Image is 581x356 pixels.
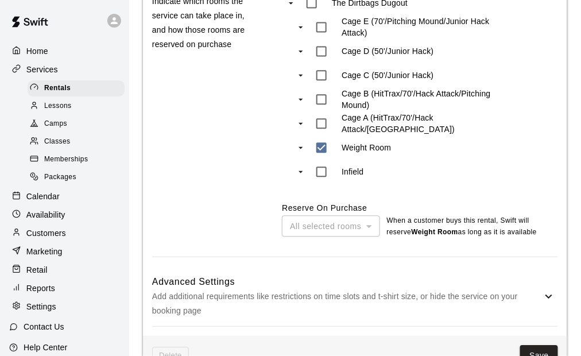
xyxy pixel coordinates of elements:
[9,280,120,297] a: Reports
[28,115,129,133] a: Camps
[152,266,558,326] div: Advanced SettingsAdd additional requirements like restrictions on time slots and t-shirt size, or...
[9,206,120,223] a: Availability
[28,116,125,132] div: Camps
[44,154,88,165] span: Memberships
[26,227,66,239] p: Customers
[152,274,542,289] h6: Advanced Settings
[152,289,542,318] p: Add additional requirements like restrictions on time slots and t-shirt size, or hide the service...
[9,261,120,278] a: Retail
[28,97,129,115] a: Lessons
[9,298,120,315] a: Settings
[9,61,120,78] a: Services
[28,79,129,97] a: Rentals
[26,246,63,257] p: Marketing
[342,16,507,38] p: Cage E (70'/Pitching Mound/Junior Hack Attack)
[24,342,67,353] p: Help Center
[44,172,76,183] span: Packages
[342,88,507,111] p: Cage B (HitTrax/70'/Hack Attack/Pitching Mound)
[342,112,507,135] p: Cage A (HitTrax/70'/Hack Attack/[GEOGRAPHIC_DATA])
[342,142,391,153] p: Weight Room
[28,152,125,168] div: Memberships
[44,136,70,148] span: Classes
[28,169,129,187] a: Packages
[412,228,459,236] b: Weight Room
[26,64,58,75] p: Services
[26,301,56,312] p: Settings
[26,45,48,57] p: Home
[9,42,120,60] a: Home
[26,191,60,202] p: Calendar
[282,215,379,237] div: All selected rooms
[24,321,64,332] p: Contact Us
[44,83,71,94] span: Rentals
[28,169,125,185] div: Packages
[28,151,129,169] a: Memberships
[9,243,120,260] a: Marketing
[44,100,72,112] span: Lessons
[9,225,120,242] a: Customers
[387,215,558,238] p: When a customer buys this rental , Swift will reserve as long as it is available
[342,69,433,81] p: Cage C (50'/Junior Hack)
[44,118,67,130] span: Camps
[9,188,120,205] a: Calendar
[28,133,129,151] a: Classes
[26,283,55,294] p: Reports
[282,203,367,212] label: Reserve On Purchase
[28,98,125,114] div: Lessons
[26,209,65,220] p: Availability
[26,264,48,276] p: Retail
[342,45,433,57] p: Cage D (50'/Junior Hack)
[28,80,125,96] div: Rentals
[28,134,125,150] div: Classes
[342,166,363,177] p: Infield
